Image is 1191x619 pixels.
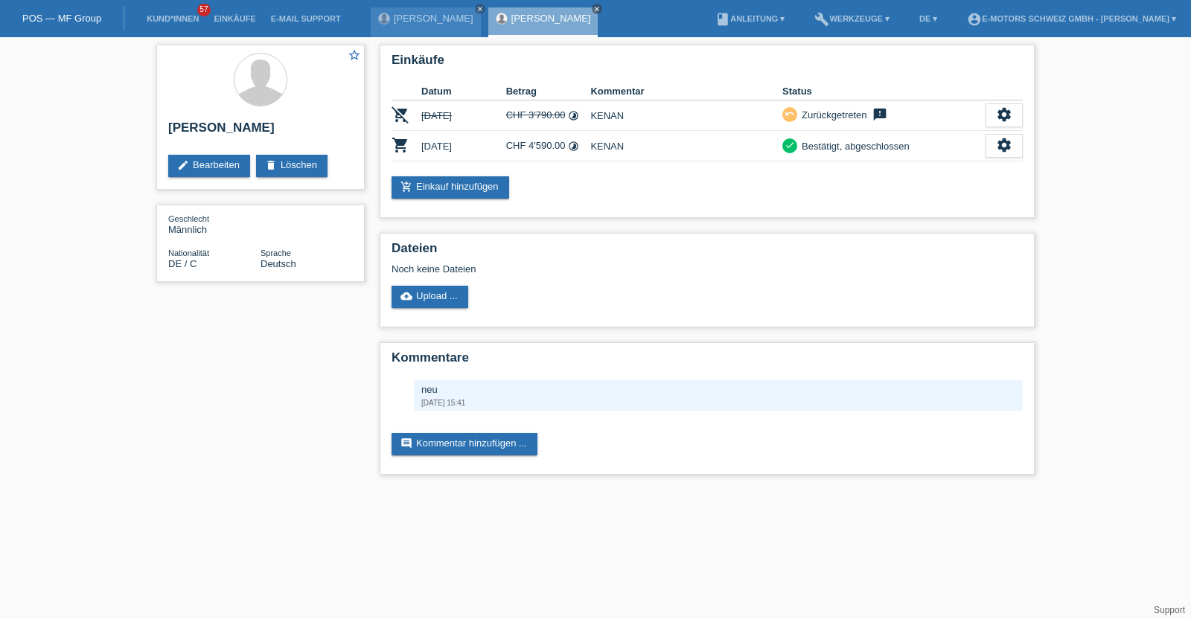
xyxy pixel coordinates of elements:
i: book [715,12,730,27]
span: Geschlecht [168,214,209,223]
div: neu [421,384,1015,395]
a: POS — MF Group [22,13,101,24]
i: settings [996,106,1012,123]
i: settings [996,137,1012,153]
span: 57 [197,4,211,16]
a: commentKommentar hinzufügen ... [392,433,537,455]
a: buildWerkzeuge ▾ [807,14,897,23]
a: E-Mail Support [264,14,348,23]
a: cloud_uploadUpload ... [392,286,468,308]
a: [PERSON_NAME] [511,13,591,24]
a: [PERSON_NAME] [394,13,473,24]
h2: [PERSON_NAME] [168,121,353,143]
i: POSP00027982 [392,106,409,124]
i: cloud_upload [400,290,412,302]
i: check [785,140,795,150]
i: undo [785,109,795,119]
i: Fixe Raten (24 Raten) [568,110,579,121]
a: Einkäufe [206,14,263,23]
h2: Dateien [392,241,1023,263]
i: close [476,5,484,13]
i: POSP00027985 [392,136,409,154]
h2: Kommentare [392,350,1023,373]
a: DE ▾ [912,14,945,23]
span: Nationalität [168,248,209,257]
i: edit [177,159,189,171]
h2: Einkäufe [392,53,1023,75]
td: KENAN [590,131,782,161]
a: editBearbeiten [168,155,250,177]
a: account_circleE-Motors Schweiz GmbH - [PERSON_NAME] ▾ [959,14,1184,23]
th: Datum [421,83,506,100]
div: Bestätigt, abgeschlossen [797,138,910,154]
i: comment [400,437,412,449]
a: Kund*innen [139,14,206,23]
i: star_border [348,48,361,62]
i: close [593,5,601,13]
i: feedback [871,107,889,122]
a: deleteLöschen [256,155,328,177]
div: Noch keine Dateien [392,263,846,275]
i: delete [265,159,277,171]
td: CHF 3'790.00 [506,100,591,131]
div: [DATE] 15:41 [421,399,1015,407]
span: Sprache [261,248,291,257]
span: Deutsch [261,258,296,269]
td: CHF 4'590.00 [506,131,591,161]
a: star_border [348,48,361,64]
i: add_shopping_cart [400,181,412,193]
i: build [814,12,829,27]
a: bookAnleitung ▾ [708,14,792,23]
td: [DATE] [421,131,506,161]
div: Männlich [168,213,261,235]
a: close [592,4,602,14]
th: Kommentar [590,83,782,100]
i: account_circle [967,12,982,27]
div: Zurückgetreten [797,107,866,123]
a: add_shopping_cartEinkauf hinzufügen [392,176,509,199]
a: close [475,4,485,14]
th: Betrag [506,83,591,100]
i: Fixe Raten (24 Raten) [568,141,579,152]
a: Support [1154,605,1185,615]
th: Status [782,83,986,100]
span: Deutschland / C / 30.03.2012 [168,258,197,269]
td: KENAN [590,100,782,131]
td: [DATE] [421,100,506,131]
